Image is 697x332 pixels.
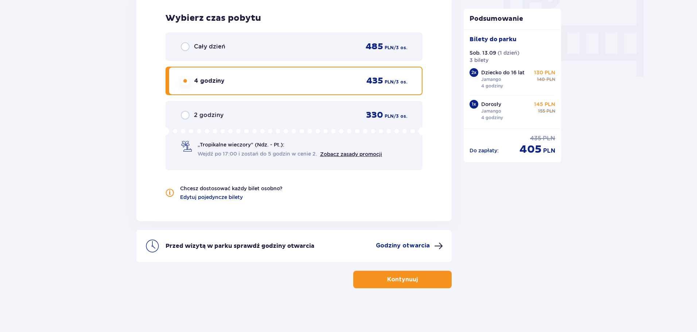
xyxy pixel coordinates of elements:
p: / 3 os. [394,113,407,120]
p: 435 [366,75,383,86]
img: clock icon [145,239,160,253]
p: Bilety do parku [470,35,517,43]
div: 1 x [470,100,478,109]
p: Podsumowanie [464,15,561,23]
p: PLN [543,134,555,142]
p: 3 bilety [470,56,488,64]
p: ( 1 dzień ) [498,49,519,56]
p: 145 PLN [534,101,555,108]
p: 2 godziny [194,111,223,119]
p: 4 godziny [481,83,503,89]
p: PLN [546,76,555,83]
a: Edytuj pojedyncze bilety [180,194,243,201]
p: / 3 os. [394,79,407,85]
p: 130 PLN [534,69,555,76]
span: Wejdź po 17:00 i zostań do 5 godzin w cenie 2. [198,150,317,157]
p: 4 godziny [481,114,503,121]
p: Chcesz dostosować każdy bilet osobno? [180,185,283,192]
p: Dorosły [481,101,501,108]
p: Dziecko do 16 lat [481,69,525,76]
p: Kontynuuj [387,276,418,284]
p: 140 [537,76,545,83]
p: / 3 os. [394,44,407,51]
p: 435 [530,134,541,142]
p: „Tropikalne wieczory" (Ndz. - Pt.): [198,141,284,148]
p: Jamango [481,108,501,114]
p: Sob. 13.09 [470,49,496,56]
p: PLN [385,79,394,85]
p: Do zapłaty : [470,147,499,154]
p: 4 godziny [194,77,225,85]
p: PLN [546,108,555,114]
p: 485 [366,41,383,52]
div: 2 x [470,68,478,77]
p: 405 [519,142,542,156]
p: PLN [385,113,394,120]
p: Wybierz czas pobytu [166,13,423,24]
p: 330 [366,110,383,121]
p: Cały dzień [194,43,225,51]
p: 155 [538,108,545,114]
p: Godziny otwarcia [376,242,430,250]
a: Zobacz zasady promocji [320,151,382,157]
p: Jamango [481,76,501,83]
p: Przed wizytą w parku sprawdź godziny otwarcia [166,242,314,250]
p: PLN [385,44,394,51]
p: PLN [543,147,555,155]
button: Godziny otwarcia [376,242,443,250]
button: Kontynuuj [353,271,452,288]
